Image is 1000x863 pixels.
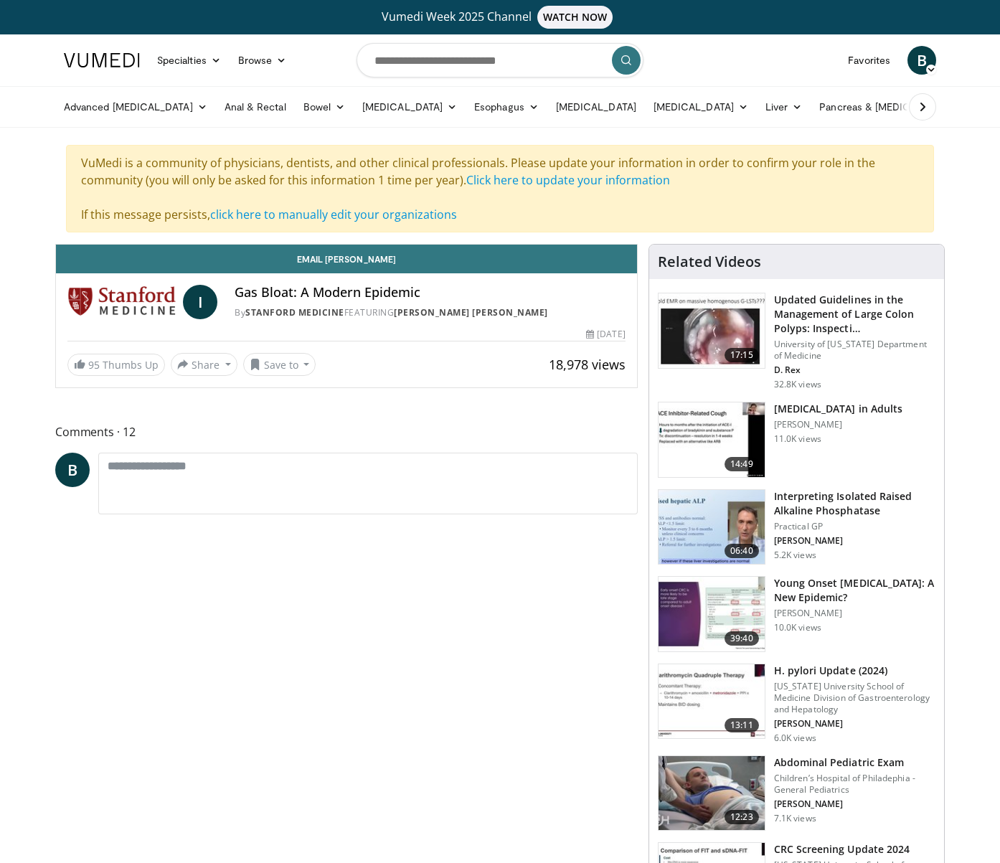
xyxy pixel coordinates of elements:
span: 95 [88,358,100,372]
h3: H. pylori Update (2024) [774,664,935,678]
span: 13:11 [725,718,759,732]
h3: Abdominal Pediatric Exam [774,755,935,770]
p: [PERSON_NAME] [774,608,935,619]
h3: CRC Screening Update 2024 [774,842,935,857]
button: Share [171,353,237,376]
a: B [55,453,90,487]
button: Save to [243,353,316,376]
a: Advanced [MEDICAL_DATA] [55,93,216,121]
p: [PERSON_NAME] [774,798,935,810]
p: 10.0K views [774,622,821,633]
span: 06:40 [725,544,759,558]
a: Favorites [839,46,899,75]
span: WATCH NOW [537,6,613,29]
p: D. Rex [774,364,935,376]
a: B [907,46,936,75]
p: Children’s Hospital of Philadephia - General Pediatrics [774,773,935,796]
p: Practical GP [774,521,935,532]
img: 94cbdef1-8024-4923-aeed-65cc31b5ce88.150x105_q85_crop-smart_upscale.jpg [659,664,765,739]
p: 32.8K views [774,379,821,390]
img: 11950cd4-d248-4755-8b98-ec337be04c84.150x105_q85_crop-smart_upscale.jpg [659,402,765,477]
h4: Related Videos [658,253,761,270]
span: 18,978 views [549,356,626,373]
a: [MEDICAL_DATA] [645,93,757,121]
span: 12:23 [725,810,759,824]
h4: Gas Bloat: A Modern Epidemic [235,285,625,301]
h3: Updated Guidelines in the Management of Large Colon Polyps: Inspecti… [774,293,935,336]
h3: Interpreting Isolated Raised Alkaline Phosphatase [774,489,935,518]
span: Comments 12 [55,423,638,441]
p: [PERSON_NAME] [774,535,935,547]
img: 1ac28102-ae59-4104-a329-ca2c683a6bee.150x105_q85_crop-smart_upscale.jpg [659,756,765,831]
a: Browse [230,46,296,75]
a: Pancreas & [MEDICAL_DATA] [811,93,978,121]
p: 11.0K views [774,433,821,445]
h3: Young Onset [MEDICAL_DATA]: A New Epidemic? [774,576,935,605]
a: Stanford Medicine [245,306,344,319]
a: click here to manually edit your organizations [210,207,457,222]
p: 6.0K views [774,732,816,744]
a: 12:23 Abdominal Pediatric Exam Children’s Hospital of Philadephia - General Pediatrics [PERSON_NA... [658,755,935,831]
a: Bowel [295,93,354,121]
a: [MEDICAL_DATA] [547,93,645,121]
img: b23cd043-23fa-4b3f-b698-90acdd47bf2e.150x105_q85_crop-smart_upscale.jpg [659,577,765,651]
img: Stanford Medicine [67,285,177,319]
h3: [MEDICAL_DATA] in Adults [774,402,902,416]
a: Liver [757,93,811,121]
a: Email [PERSON_NAME] [56,245,637,273]
p: [PERSON_NAME] [774,718,935,730]
a: Esophagus [466,93,547,121]
a: Click here to update your information [466,172,670,188]
a: 14:49 [MEDICAL_DATA] in Adults [PERSON_NAME] 11.0K views [658,402,935,478]
a: Anal & Rectal [216,93,295,121]
p: [US_STATE] University School of Medicine Division of Gastroenterology and Hepatology [774,681,935,715]
span: 14:49 [725,457,759,471]
p: 5.2K views [774,550,816,561]
p: University of [US_STATE] Department of Medicine [774,339,935,362]
span: 17:15 [725,348,759,362]
img: dfcfcb0d-b871-4e1a-9f0c-9f64970f7dd8.150x105_q85_crop-smart_upscale.jpg [659,293,765,368]
a: [MEDICAL_DATA] [354,93,466,121]
p: 7.1K views [774,813,816,824]
div: [DATE] [586,328,625,341]
a: 13:11 H. pylori Update (2024) [US_STATE] University School of Medicine Division of Gastroenterolo... [658,664,935,744]
p: [PERSON_NAME] [774,419,902,430]
img: VuMedi Logo [64,53,140,67]
a: 39:40 Young Onset [MEDICAL_DATA]: A New Epidemic? [PERSON_NAME] 10.0K views [658,576,935,652]
a: I [183,285,217,319]
div: VuMedi is a community of physicians, dentists, and other clinical professionals. Please update yo... [66,145,934,232]
a: 06:40 Interpreting Isolated Raised Alkaline Phosphatase Practical GP [PERSON_NAME] 5.2K views [658,489,935,565]
input: Search topics, interventions [357,43,643,77]
span: 39:40 [725,631,759,646]
a: Vumedi Week 2025 ChannelWATCH NOW [66,6,934,29]
a: [PERSON_NAME] [PERSON_NAME] [394,306,548,319]
img: 6a4ee52d-0f16-480d-a1b4-8187386ea2ed.150x105_q85_crop-smart_upscale.jpg [659,490,765,565]
a: 17:15 Updated Guidelines in the Management of Large Colon Polyps: Inspecti… University of [US_STA... [658,293,935,390]
a: 95 Thumbs Up [67,354,165,376]
div: By FEATURING [235,306,625,319]
a: Specialties [148,46,230,75]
